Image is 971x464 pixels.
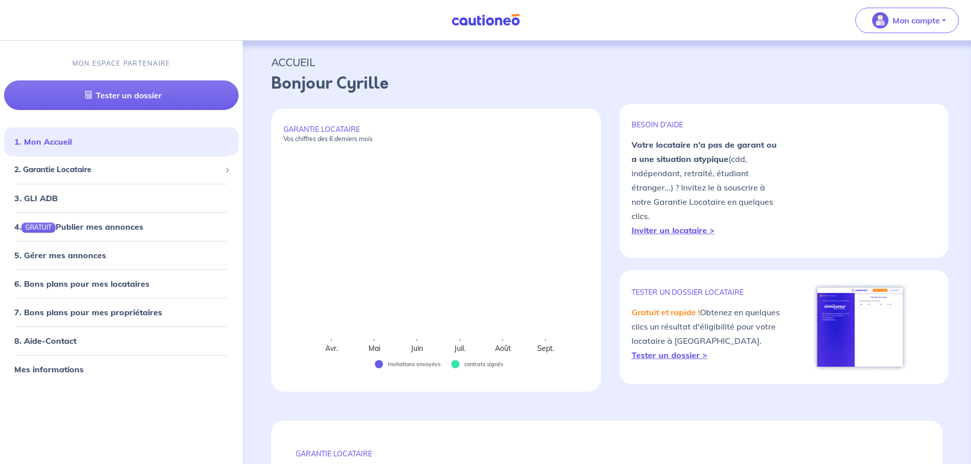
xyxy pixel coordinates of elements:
a: 1. Mon Accueil [14,137,72,147]
p: Obtenez en quelques clics un résultat d'éligibilité pour votre locataire à [GEOGRAPHIC_DATA]. [632,305,784,362]
em: Vos chiffres des 6 derniers mois [283,135,373,143]
p: ACCUEIL [271,53,942,71]
div: 4.GRATUITPublier mes annonces [4,216,239,237]
a: 4.GRATUITPublier mes annonces [14,222,143,232]
div: 7. Bons plans pour mes propriétaires [4,302,239,322]
div: Mes informations [4,359,239,379]
button: illu_account_valid_menu.svgMon compte [855,8,959,33]
a: 6. Bons plans pour mes locataires [14,279,149,289]
img: simulateur.png [812,282,908,372]
p: BESOIN D'AIDE [632,120,784,129]
div: 6. Bons plans pour mes locataires [4,274,239,294]
text: Mai [369,344,380,353]
p: Bonjour Cyrille [271,71,942,96]
a: 8. Aide-Contact [14,336,76,346]
p: Mon compte [893,14,940,26]
text: Avr. [325,344,338,353]
div: 3. GLI ADB [4,188,239,208]
a: 5. Gérer mes annonces [14,250,106,260]
strong: Votre locataire n'a pas de garant ou a une situation atypique [632,140,777,164]
a: Tester un dossier > [632,350,707,360]
em: Gratuit et rapide ! [632,307,700,317]
text: Sept. [537,344,554,353]
div: 8. Aide-Contact [4,331,239,351]
span: 2. Garantie Locataire [14,164,221,176]
img: Cautioneo [448,14,524,26]
p: MON ESPACE PARTENAIRE [72,59,171,68]
div: 5. Gérer mes annonces [4,245,239,265]
p: (cdd, indépendant, retraité, étudiant étranger...) ? Invitez le à souscrire à notre Garantie Loca... [632,138,784,237]
div: 1. Mon Accueil [4,131,239,152]
text: Août [495,344,511,353]
a: Inviter un locataire > [632,225,715,235]
p: GARANTIE LOCATAIRE [283,125,589,143]
a: Mes informations [14,364,84,374]
text: Juil. [454,344,465,353]
p: TESTER un dossier locataire [632,288,784,297]
text: Juin [410,344,423,353]
a: 7. Bons plans pour mes propriétaires [14,307,162,317]
div: 2. Garantie Locataire [4,160,239,180]
img: illu_account_valid_menu.svg [872,12,888,29]
img: video-gli-new-none.jpg [784,138,936,224]
a: Tester un dossier [4,80,239,110]
a: 3. GLI ADB [14,193,58,203]
p: GARANTIE LOCATAIRE [296,449,918,458]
